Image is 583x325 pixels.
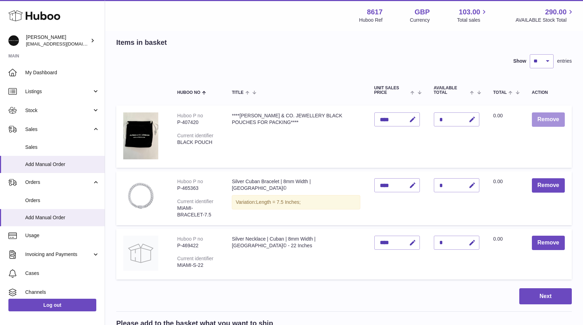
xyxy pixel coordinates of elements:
span: Listings [25,88,92,95]
div: Huboo P no [177,113,203,118]
div: P-469422 [177,242,218,249]
span: 0.00 [493,236,503,242]
span: Sales [25,126,92,133]
img: Silver Cuban Bracelet | 8mm Width | Miami© [123,178,158,213]
strong: GBP [415,7,430,17]
button: Next [519,288,572,305]
button: Remove [532,112,565,127]
img: hello@alfredco.com [8,35,19,46]
span: Total sales [457,17,488,23]
span: Stock [25,107,92,114]
div: Action [532,90,565,95]
div: MIAMI-S-22 [177,262,218,269]
div: P-465363 [177,185,218,192]
div: Huboo Ref [359,17,383,23]
span: 0.00 [493,113,503,118]
strong: 8617 [367,7,383,17]
td: Silver Cuban Bracelet | 8mm Width | [GEOGRAPHIC_DATA]© [225,171,367,225]
div: Huboo P no [177,179,203,184]
span: AVAILABLE Stock Total [515,17,575,23]
span: Total [493,90,507,95]
span: Length = 7.5 Inches; [256,199,300,205]
a: Log out [8,299,96,311]
h2: Items in basket [116,38,167,47]
span: Orders [25,179,92,186]
div: P-407420 [177,119,218,126]
td: ****[PERSON_NAME] & CO. JEWELLERY BLACK POUCHES FOR PACKING**** [225,105,367,168]
div: Huboo P no [177,236,203,242]
span: Usage [25,232,99,239]
img: ****ALFRED & CO. JEWELLERY BLACK POUCHES FOR PACKING**** [123,112,158,159]
a: 103.00 Total sales [457,7,488,23]
span: Cases [25,270,99,277]
td: Silver Necklace | Cuban | 8mm Width | [GEOGRAPHIC_DATA]© - 22 Inches [225,229,367,279]
span: AVAILABLE Total [434,86,469,95]
span: Title [232,90,243,95]
span: Orders [25,197,99,204]
label: Show [513,58,526,64]
span: 290.00 [545,7,567,17]
span: [EMAIL_ADDRESS][DOMAIN_NAME] [26,41,103,47]
div: Current identifier [177,256,214,261]
div: BLACK POUCH [177,139,218,146]
span: Unit Sales Price [374,86,409,95]
span: Sales [25,144,99,151]
img: Silver Necklace | Cuban | 8mm Width | Miami© - 22 Inches [123,236,158,271]
div: MIAMI-BRACELET-7.5 [177,205,218,218]
span: entries [557,58,572,64]
div: Current identifier [177,199,214,204]
button: Remove [532,178,565,193]
span: My Dashboard [25,69,99,76]
span: Invoicing and Payments [25,251,92,258]
div: Current identifier [177,133,214,138]
button: Remove [532,236,565,250]
span: 0.00 [493,179,503,184]
div: Variation: [232,195,360,209]
span: Huboo no [177,90,200,95]
div: Currency [410,17,430,23]
span: Channels [25,289,99,296]
span: Add Manual Order [25,161,99,168]
span: 103.00 [459,7,480,17]
a: 290.00 AVAILABLE Stock Total [515,7,575,23]
div: [PERSON_NAME] [26,34,89,47]
span: Add Manual Order [25,214,99,221]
